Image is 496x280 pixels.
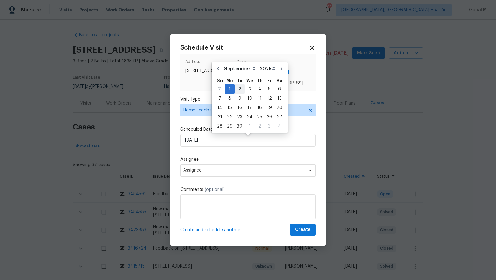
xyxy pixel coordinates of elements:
[235,94,245,103] div: Tue Sep 09 2025
[277,79,282,83] abbr: Saturday
[290,224,316,236] button: Create
[225,122,235,131] div: Mon Sep 29 2025
[215,112,225,122] div: Sun Sep 21 2025
[246,79,253,83] abbr: Wednesday
[235,84,245,94] div: Tue Sep 02 2025
[237,59,311,68] span: Case
[235,94,245,103] div: 9
[264,122,274,131] div: Fri Oct 03 2025
[183,168,305,173] span: Assignee
[235,103,245,112] div: Tue Sep 16 2025
[225,112,235,122] div: Mon Sep 22 2025
[264,113,274,121] div: 26
[180,45,223,51] span: Schedule Visit
[277,62,286,75] button: Go to next month
[245,94,255,103] div: 10
[185,59,234,68] span: Address
[205,187,225,192] span: (optional)
[295,226,311,234] span: Create
[264,112,274,122] div: Fri Sep 26 2025
[225,103,235,112] div: 15
[215,94,225,103] div: 7
[264,94,274,103] div: 12
[255,103,264,112] div: 18
[180,126,316,133] label: Scheduled Date
[225,103,235,112] div: Mon Sep 15 2025
[264,103,274,112] div: 19
[274,103,285,112] div: Sat Sep 20 2025
[180,227,240,233] span: Create and schedule another
[255,94,264,103] div: 11
[267,79,272,83] abbr: Friday
[245,113,255,121] div: 24
[185,68,234,74] span: [STREET_ADDRESS]
[255,112,264,122] div: Thu Sep 25 2025
[274,84,285,94] div: Sat Sep 06 2025
[255,122,264,131] div: 2
[274,94,285,103] div: Sat Sep 13 2025
[264,84,274,94] div: Fri Sep 05 2025
[217,79,223,83] abbr: Sunday
[245,112,255,122] div: Wed Sep 24 2025
[225,94,235,103] div: 8
[264,94,274,103] div: Fri Sep 12 2025
[183,107,304,113] span: Home Feedback P1
[255,94,264,103] div: Thu Sep 11 2025
[235,113,245,121] div: 23
[237,79,242,83] abbr: Tuesday
[180,96,316,102] label: Visit Type
[213,62,223,75] button: Go to previous month
[245,84,255,94] div: Wed Sep 03 2025
[180,187,316,193] label: Comments
[245,122,255,131] div: Wed Oct 01 2025
[309,44,316,51] span: Close
[274,122,285,131] div: Sat Oct 04 2025
[274,85,285,93] div: 6
[264,85,274,93] div: 5
[225,122,235,131] div: 29
[215,94,225,103] div: Sun Sep 07 2025
[245,122,255,131] div: 1
[235,112,245,122] div: Tue Sep 23 2025
[258,64,277,73] select: Year
[215,85,225,93] div: 31
[215,84,225,94] div: Sun Aug 31 2025
[235,122,245,131] div: Tue Sep 30 2025
[215,113,225,121] div: 21
[255,113,264,121] div: 25
[274,103,285,112] div: 20
[245,85,255,93] div: 3
[215,122,225,131] div: 28
[245,103,255,112] div: 17
[180,156,316,163] label: Assignee
[274,94,285,103] div: 13
[255,103,264,112] div: Thu Sep 18 2025
[255,84,264,94] div: Thu Sep 04 2025
[235,122,245,131] div: 30
[245,103,255,112] div: Wed Sep 17 2025
[215,122,225,131] div: Sun Sep 28 2025
[225,85,235,93] div: 1
[225,84,235,94] div: Mon Sep 01 2025
[264,103,274,112] div: Fri Sep 19 2025
[257,79,263,83] abbr: Thursday
[223,64,258,73] select: Month
[274,112,285,122] div: Sat Sep 27 2025
[255,122,264,131] div: Thu Oct 02 2025
[235,85,245,93] div: 2
[180,134,316,147] input: M/D/YYYY
[215,103,225,112] div: Sun Sep 14 2025
[225,113,235,121] div: 22
[226,79,233,83] abbr: Monday
[245,94,255,103] div: Wed Sep 10 2025
[235,103,245,112] div: 16
[274,122,285,131] div: 4
[225,94,235,103] div: Mon Sep 08 2025
[264,122,274,131] div: 3
[255,85,264,93] div: 4
[274,113,285,121] div: 27
[215,103,225,112] div: 14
